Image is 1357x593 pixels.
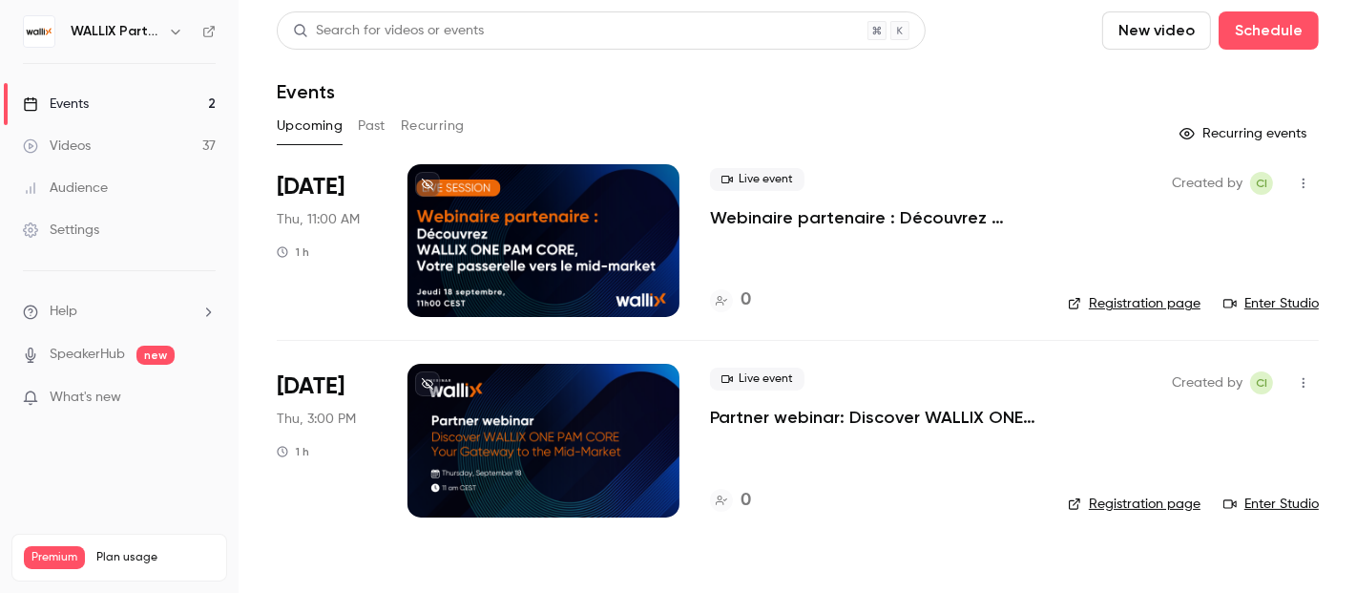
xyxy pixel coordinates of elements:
[23,137,91,156] div: Videos
[1250,172,1273,195] span: CELINE IDIER
[50,345,125,365] a: SpeakerHub
[136,346,175,365] span: new
[1171,118,1319,149] button: Recurring events
[23,95,89,114] div: Events
[23,302,216,322] li: help-dropdown-opener
[277,164,377,317] div: Sep 18 Thu, 11:00 AM (Europe/Paris)
[23,179,108,198] div: Audience
[358,111,386,141] button: Past
[1172,172,1242,195] span: Created by
[277,210,360,229] span: Thu, 11:00 AM
[277,80,335,103] h1: Events
[710,488,751,514] a: 0
[277,371,344,402] span: [DATE]
[710,406,1037,429] a: Partner webinar: Discover WALLIX ONE PAM CORE – Your Gateway to the Mid-Market
[193,390,216,407] iframe: Noticeable Trigger
[710,287,751,313] a: 0
[293,21,484,41] div: Search for videos or events
[277,172,344,202] span: [DATE]
[1256,172,1267,195] span: CI
[23,221,99,240] div: Settings
[710,168,804,191] span: Live event
[1256,371,1267,394] span: CI
[1068,294,1200,313] a: Registration page
[401,111,465,141] button: Recurring
[50,302,77,322] span: Help
[1102,11,1211,50] button: New video
[71,22,160,41] h6: WALLIX Partners Channel
[741,287,751,313] h4: 0
[1068,495,1200,514] a: Registration page
[710,206,1037,229] a: Webinaire partenaire : Découvrez WALLIX ONE PAM CORE – Votre passerelle vers le mid-market
[277,444,309,459] div: 1 h
[277,111,343,141] button: Upcoming
[96,550,215,565] span: Plan usage
[741,488,751,514] h4: 0
[1223,294,1319,313] a: Enter Studio
[277,364,377,517] div: Sep 18 Thu, 3:00 PM (Europe/Paris)
[1250,371,1273,394] span: CELINE IDIER
[1172,371,1242,394] span: Created by
[1219,11,1319,50] button: Schedule
[24,16,54,47] img: WALLIX Partners Channel
[277,244,309,260] div: 1 h
[277,410,356,429] span: Thu, 3:00 PM
[1223,495,1319,514] a: Enter Studio
[24,546,85,569] span: Premium
[710,368,804,391] span: Live event
[50,388,121,408] span: What's new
